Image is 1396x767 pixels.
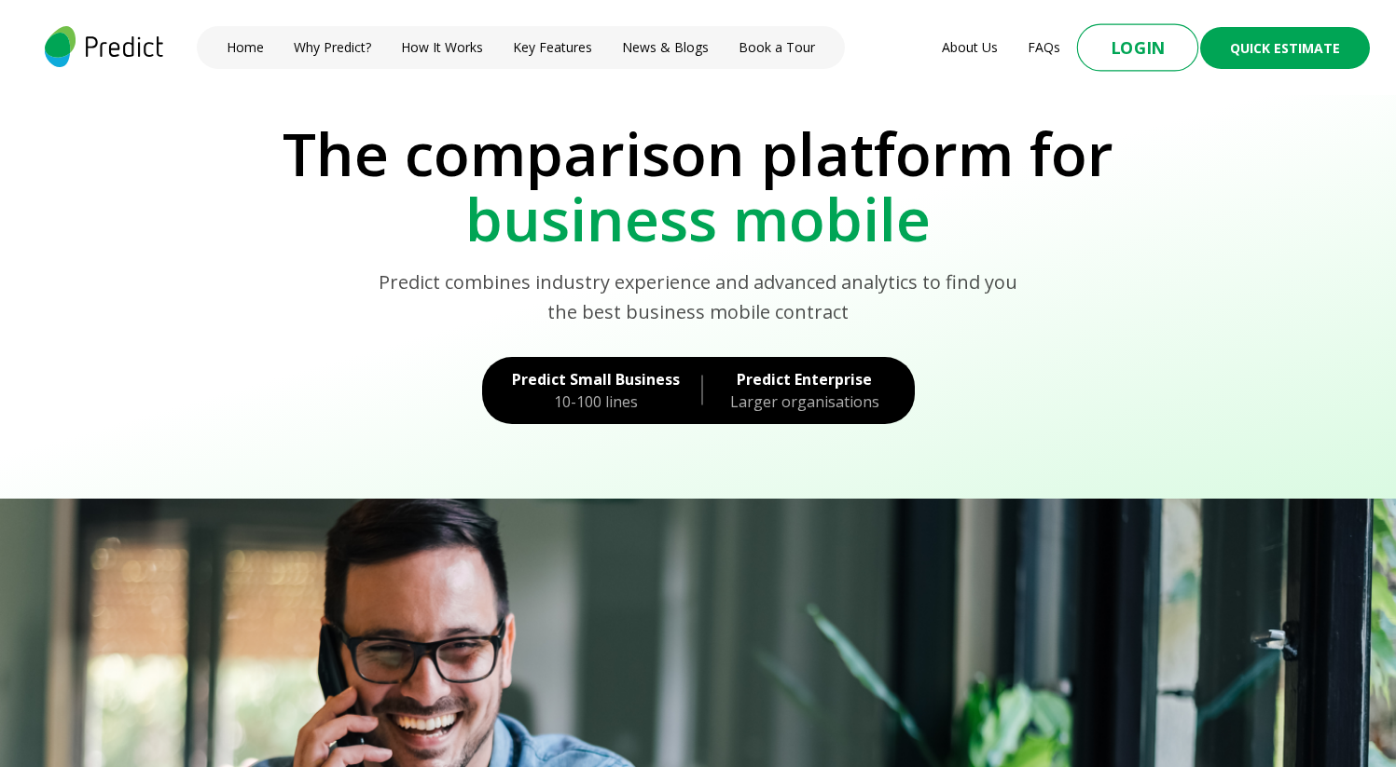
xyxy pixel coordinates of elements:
div: Predict Enterprise [725,368,885,390]
a: About Us [942,38,998,57]
a: Key Features [513,38,592,57]
img: logo [41,26,167,67]
button: Login [1077,24,1198,72]
a: Why Predict? [294,38,371,57]
p: business mobile [26,186,1370,252]
a: Home [227,38,264,57]
a: Book a Tour [739,38,815,57]
a: How It Works [401,38,483,57]
div: Larger organisations [725,390,885,413]
a: Predict EnterpriseLarger organisations [721,357,915,424]
button: Quick Estimate [1200,27,1370,69]
p: The comparison platform for [26,121,1370,186]
div: Predict Small Business [512,368,680,390]
p: Predict combines industry experience and advanced analytics to find you the best business mobile ... [362,267,1034,327]
a: News & Blogs [622,38,709,57]
a: Predict Small Business10-100 lines [482,357,684,424]
div: 10-100 lines [512,390,680,413]
a: FAQs [1028,38,1060,57]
